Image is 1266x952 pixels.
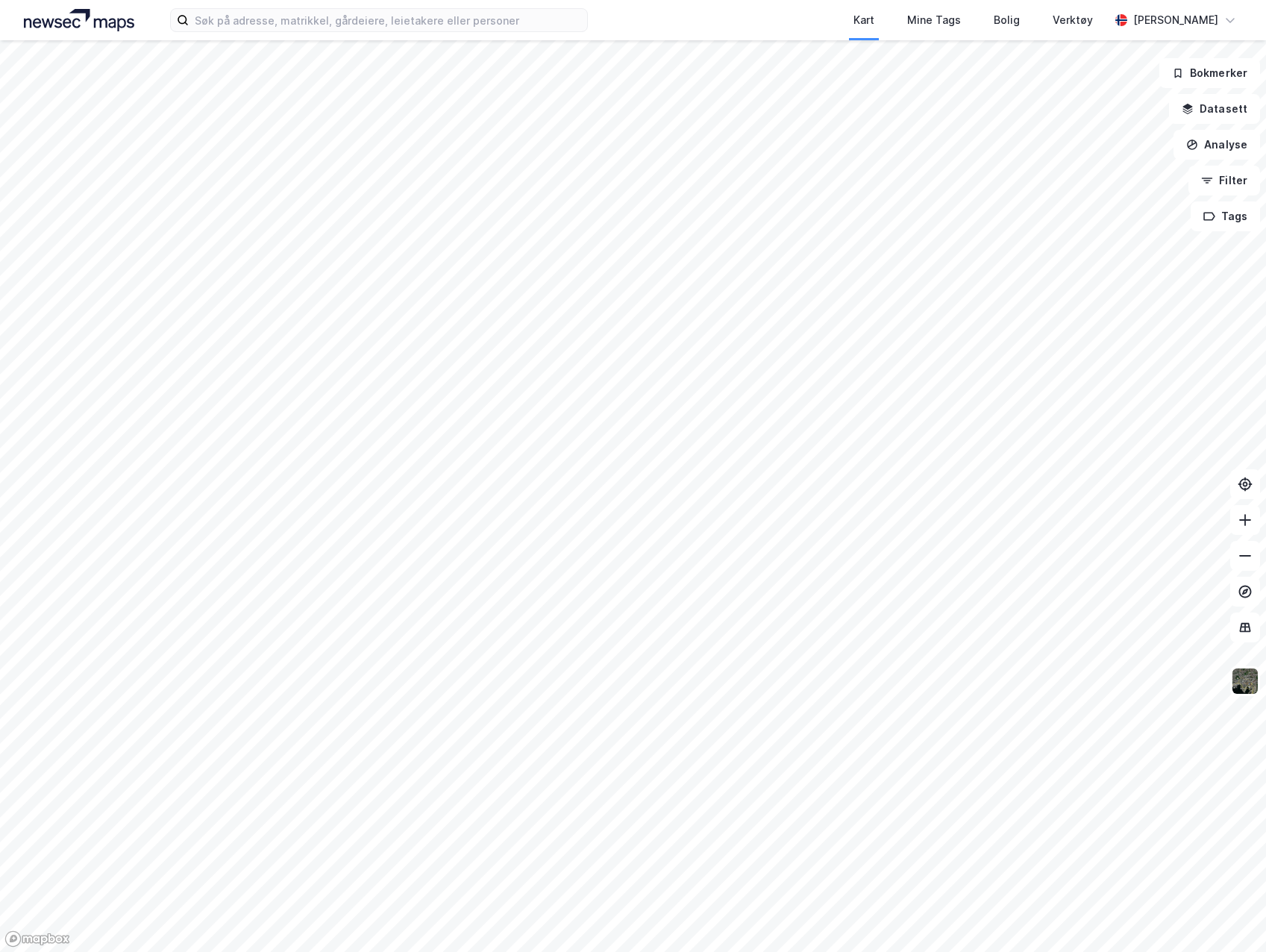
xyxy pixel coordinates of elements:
[853,11,874,29] div: Kart
[907,11,961,29] div: Mine Tags
[24,9,134,31] img: logo.a4113a55bc3d86da70a041830d287a7e.svg
[1133,11,1218,29] div: [PERSON_NAME]
[1191,880,1266,952] iframe: Chat Widget
[189,9,587,31] input: Søk på adresse, matrikkel, gårdeiere, leietakere eller personer
[1053,11,1093,29] div: Verktøy
[994,11,1020,29] div: Bolig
